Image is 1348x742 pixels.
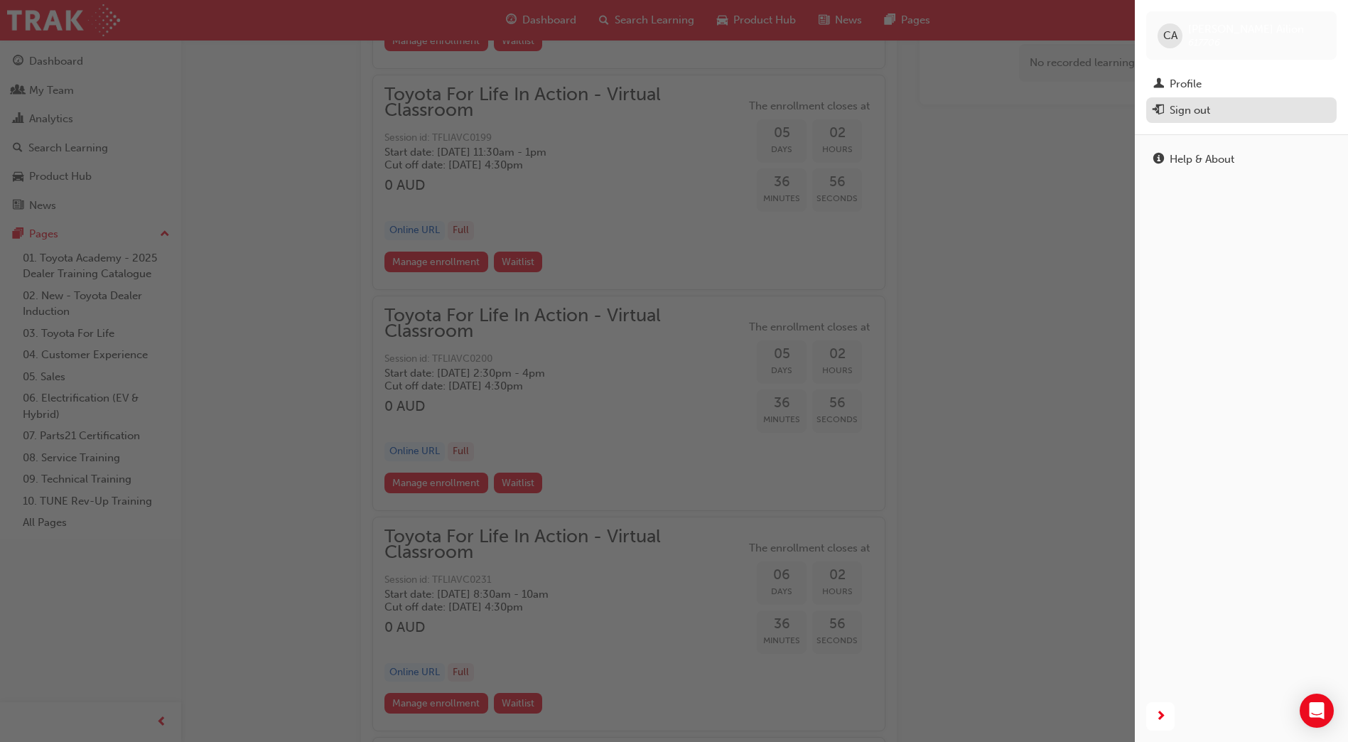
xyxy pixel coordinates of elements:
[1146,146,1337,173] a: Help & About
[1170,76,1202,92] div: Profile
[1163,28,1177,44] span: CA
[1188,23,1304,36] span: [PERSON_NAME] Ailion
[1146,97,1337,124] button: Sign out
[1146,71,1337,97] a: Profile
[1153,154,1164,166] span: info-icon
[1153,78,1164,91] span: man-icon
[1170,102,1210,119] div: Sign out
[1153,104,1164,117] span: exit-icon
[1300,694,1334,728] div: Open Intercom Messenger
[1188,36,1220,48] span: 617706
[1170,151,1234,168] div: Help & About
[1155,708,1166,726] span: next-icon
